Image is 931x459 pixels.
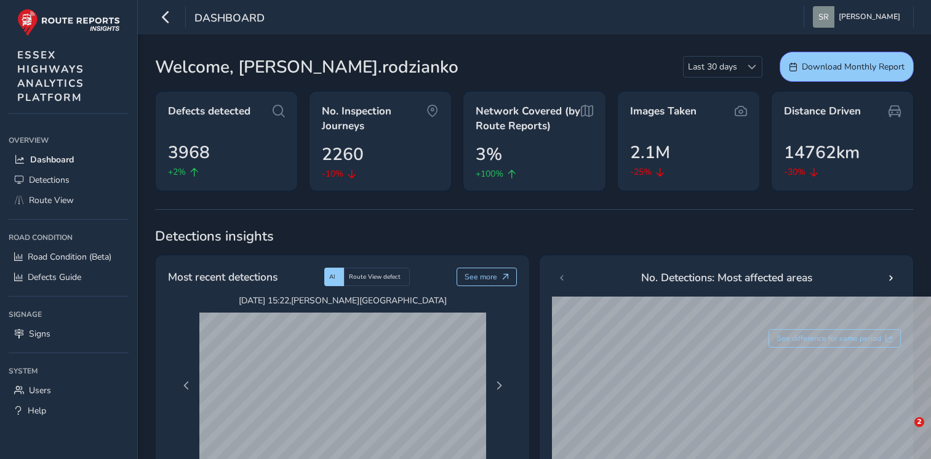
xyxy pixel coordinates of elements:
iframe: Intercom live chat [889,417,919,447]
span: Defects detected [168,104,250,119]
span: [PERSON_NAME] [839,6,900,28]
span: Distance Driven [784,104,861,119]
a: Help [9,401,129,421]
span: See more [465,272,497,282]
a: Defects Guide [9,267,129,287]
span: -10% [322,167,343,180]
span: +2% [168,166,186,178]
span: 2.1M [630,140,670,166]
button: See difference for same period [769,329,901,348]
div: System [9,362,129,380]
span: Most recent detections [168,269,278,285]
span: Dashboard [194,10,265,28]
span: 3% [476,142,502,167]
span: -30% [784,166,805,178]
span: Images Taken [630,104,697,119]
span: Welcome, [PERSON_NAME].rodzianko [155,54,458,80]
a: Detections [9,170,129,190]
a: Users [9,380,129,401]
span: 14762km [784,140,860,166]
span: Defects Guide [28,271,81,283]
button: Download Monthly Report [780,52,914,82]
div: Signage [9,305,129,324]
span: 3968 [168,140,210,166]
a: Road Condition (Beta) [9,247,129,267]
img: diamond-layout [813,6,834,28]
div: Route View defect [344,268,410,286]
span: -25% [630,166,652,178]
button: See more [457,268,517,286]
span: No. Detections: Most affected areas [641,269,812,285]
span: [DATE] 15:22 , [PERSON_NAME][GEOGRAPHIC_DATA] [199,295,486,306]
span: Network Covered (by Route Reports) [476,104,580,133]
span: 2260 [322,142,364,167]
img: rr logo [17,9,120,36]
span: No. Inspection Journeys [322,104,426,133]
div: Overview [9,131,129,150]
a: Signs [9,324,129,344]
span: Dashboard [30,154,74,166]
span: Detections insights [155,227,914,245]
span: +100% [476,167,503,180]
button: Previous Page [178,377,195,394]
div: AI [324,268,344,286]
span: Route View [29,194,74,206]
span: ESSEX HIGHWAYS ANALYTICS PLATFORM [17,48,84,105]
span: Help [28,405,46,417]
span: 2 [914,417,924,427]
a: Route View [9,190,129,210]
span: AI [329,273,335,281]
span: Last 30 days [684,57,741,77]
a: Dashboard [9,150,129,170]
span: Download Monthly Report [802,61,905,73]
button: [PERSON_NAME] [813,6,905,28]
span: Detections [29,174,70,186]
button: Next Page [490,377,508,394]
span: Signs [29,328,50,340]
div: Road Condition [9,228,129,247]
span: See difference for same period [777,333,881,343]
span: Users [29,385,51,396]
span: Route View defect [349,273,401,281]
span: Road Condition (Beta) [28,251,111,263]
